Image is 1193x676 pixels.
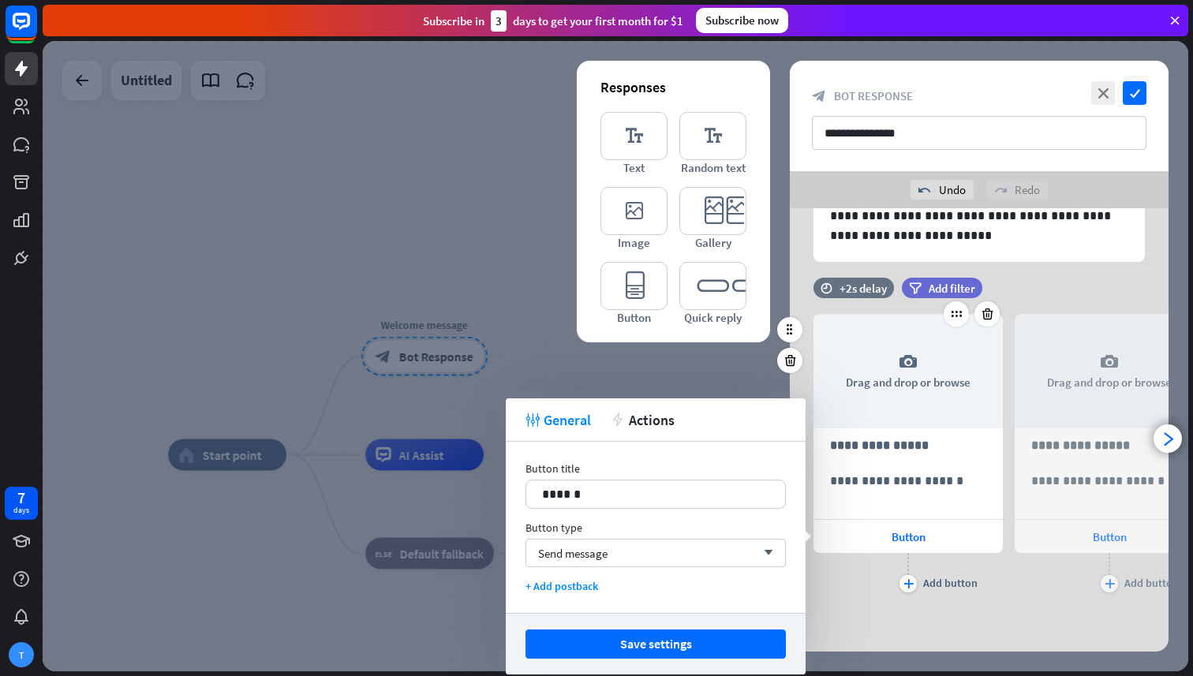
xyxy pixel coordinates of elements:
button: Open LiveChat chat widget [13,6,60,54]
div: +2s delay [840,281,887,296]
i: redo [994,184,1007,196]
div: Redo [986,180,1048,200]
div: Subscribe in days to get your first month for $1 [423,10,683,32]
i: arrowhead_right [1161,431,1176,446]
div: + Add postback [525,579,786,593]
div: Add button [923,576,978,590]
span: Button [1093,529,1127,544]
a: 7 days [5,487,38,520]
span: General [544,411,591,429]
div: T [9,642,34,667]
div: Undo [911,180,974,200]
i: block_bot_response [812,89,826,103]
div: Drag and drop or browse [813,314,1003,428]
div: 3 [491,10,507,32]
div: Add button [1124,576,1179,590]
div: days [13,505,29,516]
i: action [611,413,625,427]
i: camera [1100,353,1119,372]
i: check [1123,81,1146,105]
i: tweak [525,413,540,427]
i: close [1091,81,1115,105]
button: Save settings [525,629,786,659]
span: Button [892,529,926,544]
i: filter [909,282,922,294]
i: undo [918,184,931,196]
span: Actions [629,411,675,429]
div: Button type [525,521,786,535]
i: plus [903,579,914,588]
span: Send message [538,546,608,561]
div: Subscribe now [696,8,788,33]
div: 7 [17,491,25,505]
i: time [821,282,832,293]
i: plus [1105,579,1115,588]
div: Button title [525,461,786,476]
span: Add filter [929,281,975,296]
i: camera [899,353,918,372]
i: arrow_down [756,548,773,558]
span: Bot Response [834,88,913,103]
